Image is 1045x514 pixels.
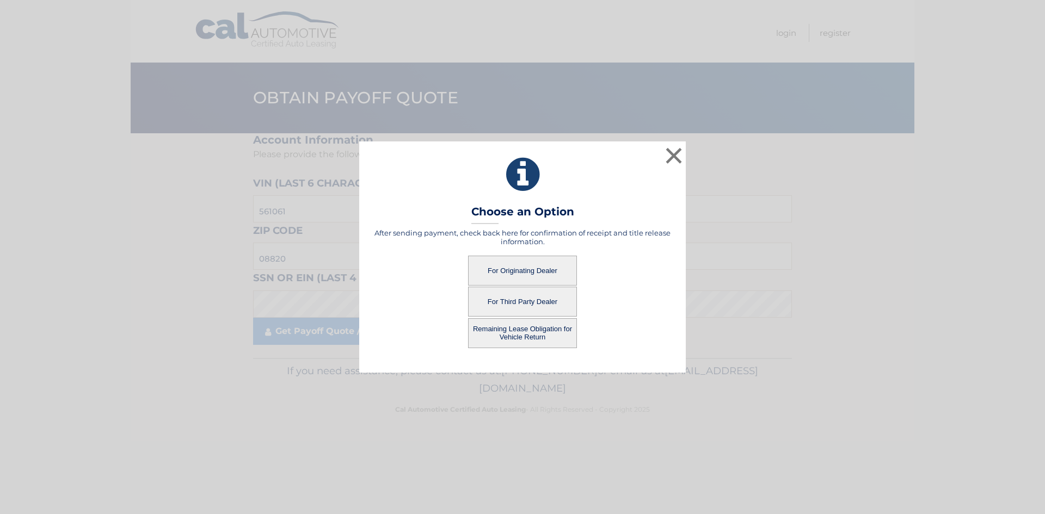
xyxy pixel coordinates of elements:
[663,145,685,166] button: ×
[471,205,574,224] h3: Choose an Option
[468,256,577,286] button: For Originating Dealer
[373,228,672,246] h5: After sending payment, check back here for confirmation of receipt and title release information.
[468,318,577,348] button: Remaining Lease Obligation for Vehicle Return
[468,287,577,317] button: For Third Party Dealer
